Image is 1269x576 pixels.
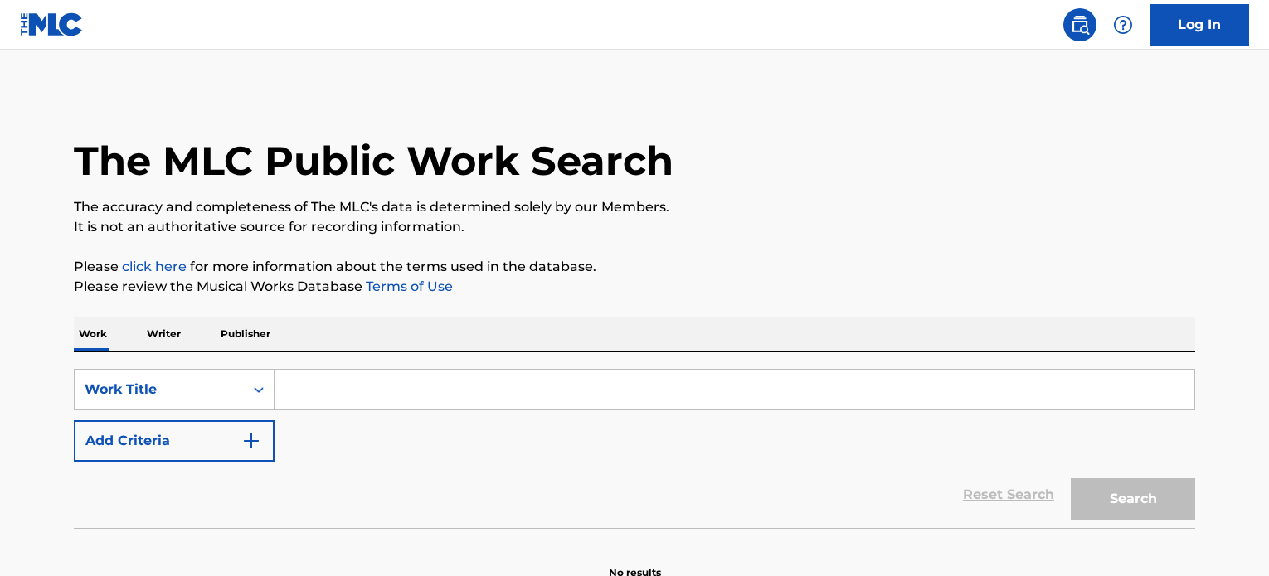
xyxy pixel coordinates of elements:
[1070,15,1090,35] img: search
[122,259,187,274] a: click here
[241,431,261,451] img: 9d2ae6d4665cec9f34b9.svg
[1150,4,1249,46] a: Log In
[1113,15,1133,35] img: help
[216,317,275,351] p: Publisher
[74,197,1195,217] p: The accuracy and completeness of The MLC's data is determined solely by our Members.
[362,278,453,294] a: Terms of Use
[1186,496,1269,576] iframe: Chat Widget
[74,420,275,462] button: Add Criteria
[74,277,1195,297] p: Please review the Musical Works Database
[20,12,84,36] img: MLC Logo
[74,317,112,351] p: Work
[74,257,1195,277] p: Please for more information about the terms used in the database.
[74,217,1195,237] p: It is not an authoritative source for recording information.
[142,317,186,351] p: Writer
[1063,8,1096,41] a: Public Search
[1106,8,1140,41] div: Help
[85,380,234,399] div: Work Title
[74,136,673,186] h1: The MLC Public Work Search
[74,369,1195,528] form: Search Form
